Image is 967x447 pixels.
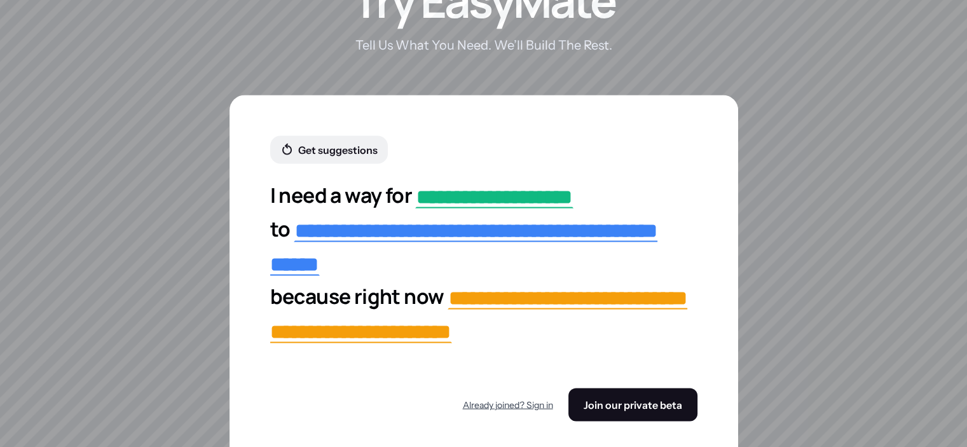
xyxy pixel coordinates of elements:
span: I need a way for [270,181,412,209]
button: Join our private beta [568,388,697,421]
span: to [270,214,291,242]
span: Join our private beta [584,398,682,411]
button: Already joined? Sign in [463,393,553,416]
span: because right now [270,282,444,310]
button: Get suggestions [270,135,388,163]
